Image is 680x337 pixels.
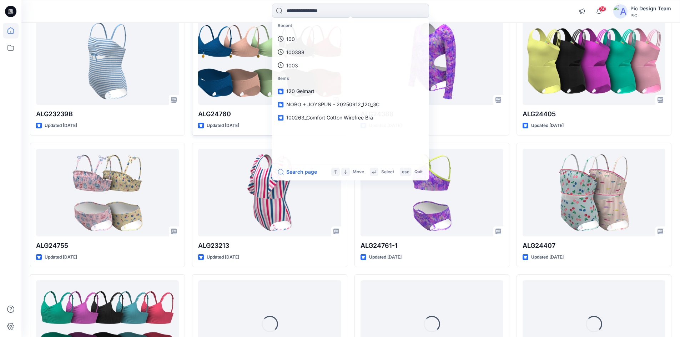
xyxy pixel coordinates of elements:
[207,254,239,261] p: Updated [DATE]
[523,149,665,237] a: ALG24407
[274,85,428,98] a: 120 Gelmart
[286,88,314,95] span: 120 Gelmart
[523,109,665,119] p: ALG24405
[523,241,665,251] p: ALG24407
[274,19,428,32] p: Recent
[274,111,428,124] a: 100263_Comfort Cotton Wirefree Bra
[36,109,179,119] p: ALG23239B
[361,149,503,237] a: ALG24761-1
[630,4,671,13] div: Pic Design Team
[613,4,628,19] img: avatar
[278,168,317,176] button: Search page
[414,168,423,176] p: Quit
[36,149,179,237] a: ALG24755
[361,17,503,105] a: ALG24388
[198,109,341,119] p: ALG24760
[36,241,179,251] p: ALG24755
[207,122,239,129] p: Updated [DATE]
[402,168,409,176] p: esc
[531,122,564,129] p: Updated [DATE]
[369,254,402,261] p: Updated [DATE]
[361,109,503,119] p: ALG24388
[599,6,606,12] span: 30
[381,168,394,176] p: Select
[274,58,428,72] a: 1003
[274,98,428,111] a: NOBO + JOYSPUN - 20250912_120_GC
[523,17,665,105] a: ALG24405
[198,241,341,251] p: ALG23213
[274,45,428,58] a: 100388
[286,61,298,69] p: 1003
[286,48,304,56] p: 100388
[274,32,428,45] a: 100
[274,72,428,85] p: Items
[531,254,564,261] p: Updated [DATE]
[286,114,373,121] span: 100263_Comfort Cotton Wirefree Bra
[36,17,179,105] a: ALG23239B
[286,35,295,42] p: 100
[45,254,77,261] p: Updated [DATE]
[361,241,503,251] p: ALG24761-1
[198,149,341,237] a: ALG23213
[353,168,364,176] p: Move
[198,17,341,105] a: ALG24760
[45,122,77,129] p: Updated [DATE]
[630,13,671,18] div: PIC
[286,102,379,108] span: NOBO + JOYSPUN - 20250912_120_GC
